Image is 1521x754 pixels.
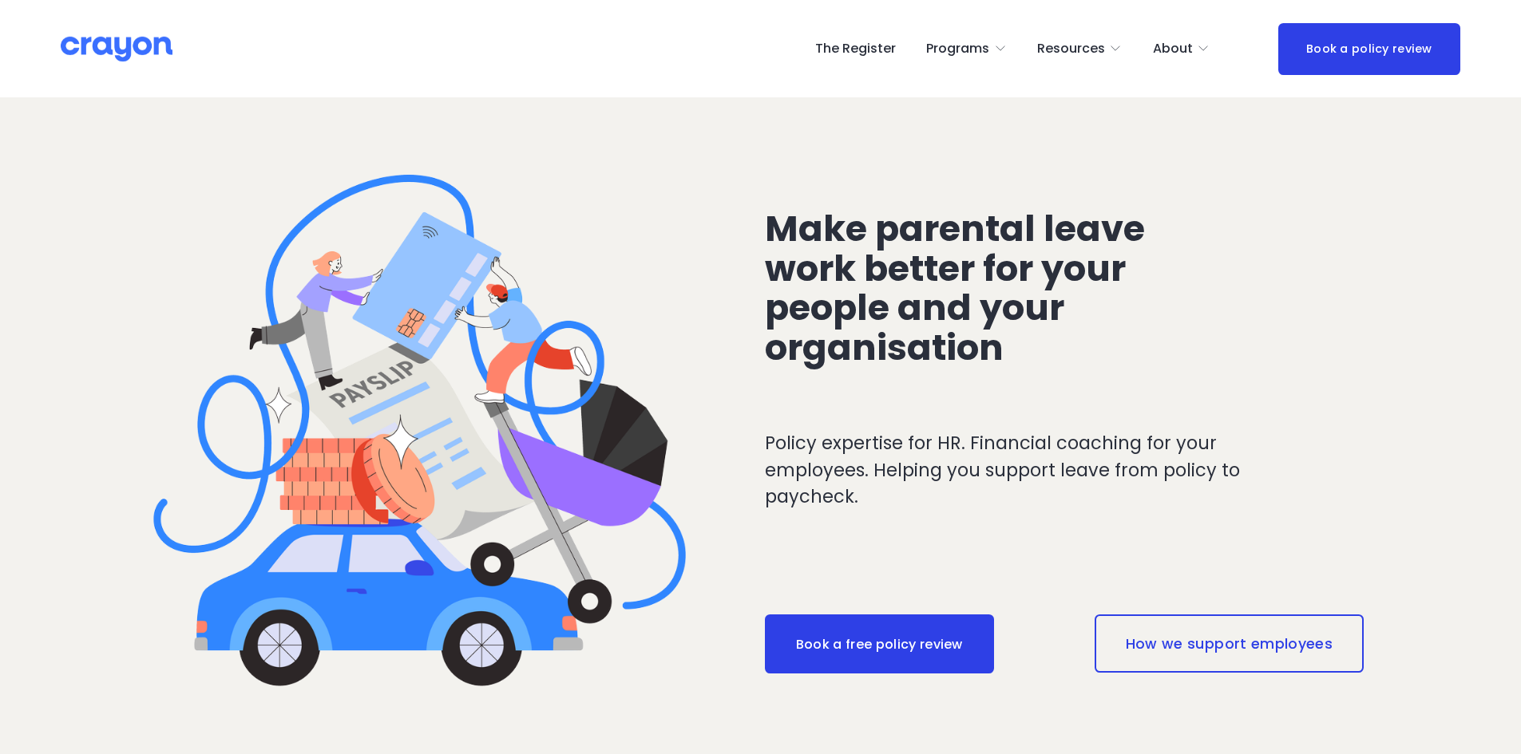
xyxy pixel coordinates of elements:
a: folder dropdown [1153,36,1210,61]
span: Make parental leave work better for your people and your organisation [765,203,1153,373]
p: Policy expertise for HR. Financial coaching for your employees. Helping you support leave from po... [765,430,1305,511]
a: folder dropdown [926,36,1007,61]
a: How we support employees [1095,614,1364,672]
img: Crayon [61,35,172,63]
span: Resources [1037,38,1105,61]
a: folder dropdown [1037,36,1123,61]
a: The Register [815,36,896,61]
span: Programs [926,38,989,61]
a: Book a free policy review [765,614,994,673]
a: Book a policy review [1278,23,1460,75]
span: About [1153,38,1193,61]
